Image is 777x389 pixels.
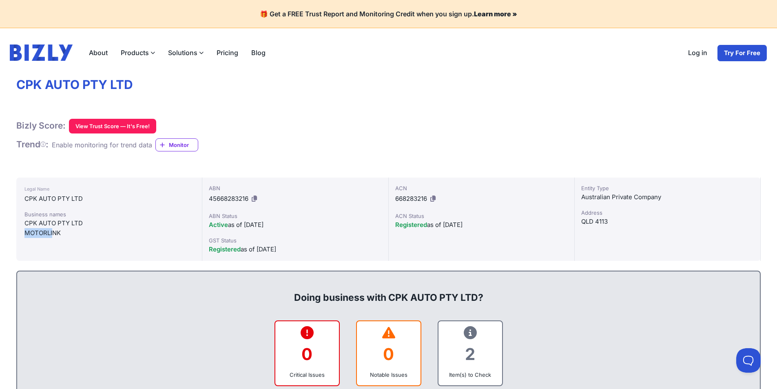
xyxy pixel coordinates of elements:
[209,245,241,253] span: Registered
[24,194,194,204] div: CPK AUTO PTY LTD
[474,10,517,18] a: Learn more »
[209,212,381,220] div: ABN Status
[736,348,761,373] iframe: Toggle Customer Support
[16,120,66,131] h1: Bizly Score:
[24,228,194,238] div: MOTORLINK
[210,44,245,61] a: Pricing
[395,195,427,202] span: 668283216
[581,217,754,227] div: QLD 4113
[209,220,381,230] div: as of [DATE]
[155,138,198,151] a: Monitor
[581,192,754,202] div: Australian Private Company
[24,218,194,228] div: CPK AUTO PTY LTD
[209,236,381,245] div: GST Status
[395,221,427,229] span: Registered
[245,44,272,61] a: Blog
[82,44,114,61] a: About
[209,221,228,229] span: Active
[24,184,194,194] div: Legal Name
[581,209,754,217] div: Address
[162,44,210,61] label: Solutions
[445,338,496,371] div: 2
[363,338,414,371] div: 0
[52,140,152,150] div: Enable monitoring for trend data
[717,44,767,62] a: Try For Free
[16,77,761,93] h1: CPK AUTO PTY LTD
[282,338,332,371] div: 0
[363,371,414,379] div: Notable Issues
[24,210,194,218] div: Business names
[69,119,156,133] button: View Trust Score — It's Free!
[395,212,568,220] div: ACN Status
[209,195,248,202] span: 45668283216
[169,141,198,149] span: Monitor
[209,184,381,192] div: ABN
[25,278,752,304] div: Doing business with CPK AUTO PTY LTD?
[209,245,381,254] div: as of [DATE]
[16,139,49,149] span: Trend :
[682,44,714,62] a: Log in
[581,184,754,192] div: Entity Type
[282,371,332,379] div: Critical Issues
[445,371,496,379] div: Item(s) to Check
[10,44,73,61] img: bizly_logo.svg
[395,184,568,192] div: ACN
[10,10,767,18] h4: 🎁 Get a FREE Trust Report and Monitoring Credit when you sign up.
[114,44,162,61] label: Products
[395,220,568,230] div: as of [DATE]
